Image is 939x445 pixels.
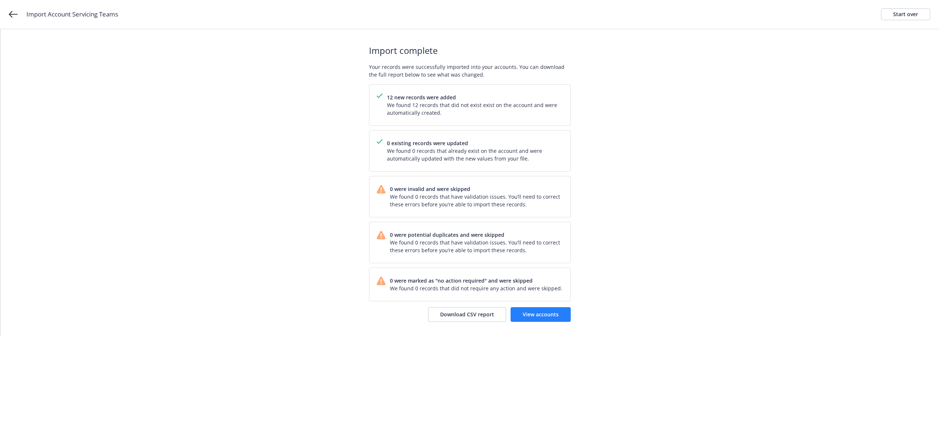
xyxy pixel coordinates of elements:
span: View accounts [523,311,559,318]
span: 0 were potential duplicates and were skipped [390,231,563,239]
span: Import Account Servicing Teams [26,10,118,19]
span: 0 existing records were updated [387,139,563,147]
div: Start over [893,9,918,20]
span: 12 new records were added [387,93,563,101]
span: We found 0 records that have validation issues. You’ll need to correct these errors before you’re... [390,193,563,208]
span: We found 12 records that did not exist exist on the account and were automatically created. [387,101,563,117]
span: 0 were invalid and were skipped [390,185,563,193]
a: View accounts [511,307,571,322]
span: We found 0 records that already exist on the account and were automatically updated with the new ... [387,147,563,162]
span: Your records were successfully imported into your accounts. You can download the full report belo... [369,63,571,78]
span: We found 0 records that have validation issues. You’ll need to correct these errors before you’re... [390,239,563,254]
span: Import complete [369,44,571,57]
button: Download CSV report [428,307,506,322]
span: 0 were marked as "no action required" and were skipped [390,277,562,284]
a: Start over [881,8,930,20]
span: Download CSV report [440,311,494,318]
span: We found 0 records that did not require any action and were skipped. [390,284,562,292]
